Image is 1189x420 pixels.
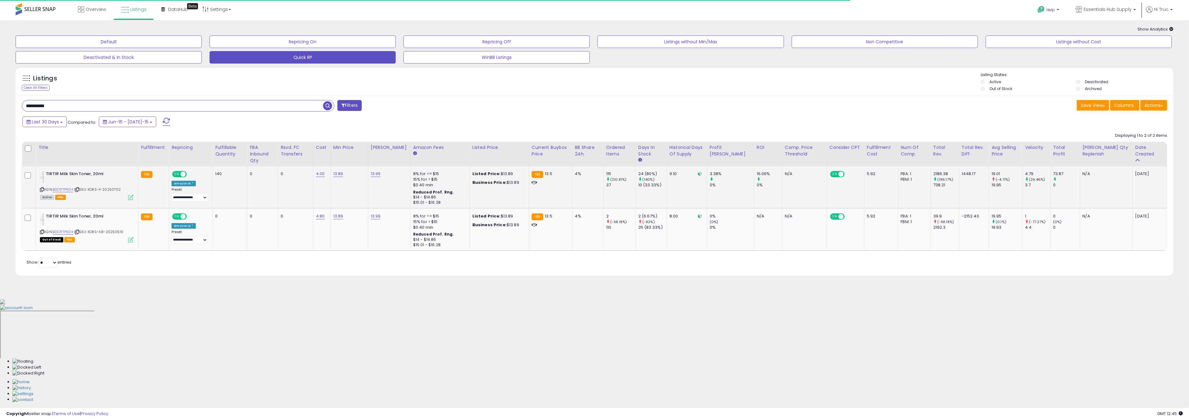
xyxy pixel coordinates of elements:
[1154,6,1168,12] span: Hi Truc
[1053,219,1062,224] small: (0%)
[173,172,181,177] span: ON
[901,171,926,177] div: FBA: 1
[867,171,893,177] div: 5.92
[1083,144,1130,157] div: [PERSON_NAME] Qty Replenish
[606,171,636,177] div: 115
[642,177,655,182] small: (140%)
[371,213,381,219] a: 13.99
[1085,86,1102,91] label: Archived
[638,144,664,157] div: Days In Stock
[901,213,926,219] div: FBA: 1
[1053,225,1080,230] div: 0
[472,171,501,177] b: Listed Price:
[472,144,526,151] div: Listed Price
[1025,225,1050,230] div: 4.4
[829,144,862,151] div: Consider CPT
[40,195,54,200] span: All listings currently available for purchase on Amazon
[1046,7,1055,12] span: Help
[638,225,667,230] div: 25 (83.33%)
[12,379,30,385] img: Home
[413,200,465,205] div: $15.01 - $16.28
[1135,213,1160,219] div: [DATE]
[532,144,570,157] div: Current Buybox Price
[371,171,381,177] a: 13.99
[413,213,465,219] div: 8% for <= $15
[22,85,50,91] div: Clear All Filters
[831,172,839,177] span: ON
[16,36,202,48] button: Default
[141,144,166,151] div: Fulfillment
[404,36,590,48] button: Repricing Off
[22,117,67,127] button: Last 30 Days
[250,213,273,219] div: 0
[172,223,196,229] div: Amazon AI *
[413,231,454,237] b: Reduced Prof. Rng.
[281,144,311,157] div: Rsvd. FC Transfers
[710,225,754,230] div: 0%
[371,144,408,151] div: [PERSON_NAME]
[472,222,507,228] b: Business Price:
[215,171,242,177] div: 140
[40,213,133,242] div: ASIN:
[172,181,196,186] div: Amazon AI *
[46,171,122,179] b: TIRTIR Milk Skin Toner, 20ml
[1025,182,1050,188] div: 3.7
[172,144,210,151] div: Repricing
[172,188,208,202] div: Preset:
[844,172,854,177] span: OFF
[962,144,986,157] div: Total Rev. Diff.
[996,219,1006,224] small: (0.1%)
[1025,213,1050,219] div: 1
[992,225,1022,230] div: 19.93
[472,180,524,185] div: $13.89
[710,219,718,224] small: (0%)
[901,144,928,157] div: Num of Comp.
[33,74,57,83] h5: Listings
[901,177,926,182] div: FBM: 1
[187,3,198,9] div: Tooltip anchor
[108,119,148,125] span: Jun-16 - [DATE]-15
[933,213,959,219] div: 39.9
[710,144,752,157] div: Profit [PERSON_NAME]
[316,171,325,177] a: 4.00
[12,365,41,370] img: Docked Left
[638,182,667,188] div: 10 (33.33%)
[962,213,984,219] div: -2152.40
[472,179,507,185] b: Business Price:
[186,172,196,177] span: OFF
[1138,26,1173,32] span: Show Analytics
[575,213,599,219] div: 4%
[831,214,839,219] span: ON
[53,187,73,192] a: B0D1FTP6D4
[1025,144,1048,151] div: Velocity
[172,230,208,244] div: Preset:
[1135,144,1164,157] div: Date Created
[992,213,1022,219] div: 19.95
[785,213,822,219] div: N/A
[610,177,626,182] small: (210.81%)
[532,171,543,178] small: FBA
[792,36,978,48] button: Non Competitive
[12,391,33,397] img: Settings
[472,213,524,219] div: $13.89
[986,36,1172,48] button: Listings without Cost
[472,171,524,177] div: $13.89
[74,187,121,192] span: | SKU: KORS-4-20250702
[1053,171,1080,177] div: 73.87
[16,51,202,64] button: Deactivated & In Stock
[933,225,959,230] div: 2192.3
[710,171,754,177] div: 3.38%
[610,219,627,224] small: (-98.18%)
[12,385,31,391] img: History
[210,36,396,48] button: Repricing On
[669,213,702,219] div: 8.00
[669,144,704,157] div: Historical Days Of Supply
[413,182,465,188] div: $0.40 min
[867,213,893,219] div: 5.92
[785,171,822,177] div: N/A
[68,119,96,125] span: Compared to:
[64,237,75,242] span: FBA
[989,86,1012,91] label: Out of Stock
[606,213,636,219] div: 2
[989,79,1001,84] label: Active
